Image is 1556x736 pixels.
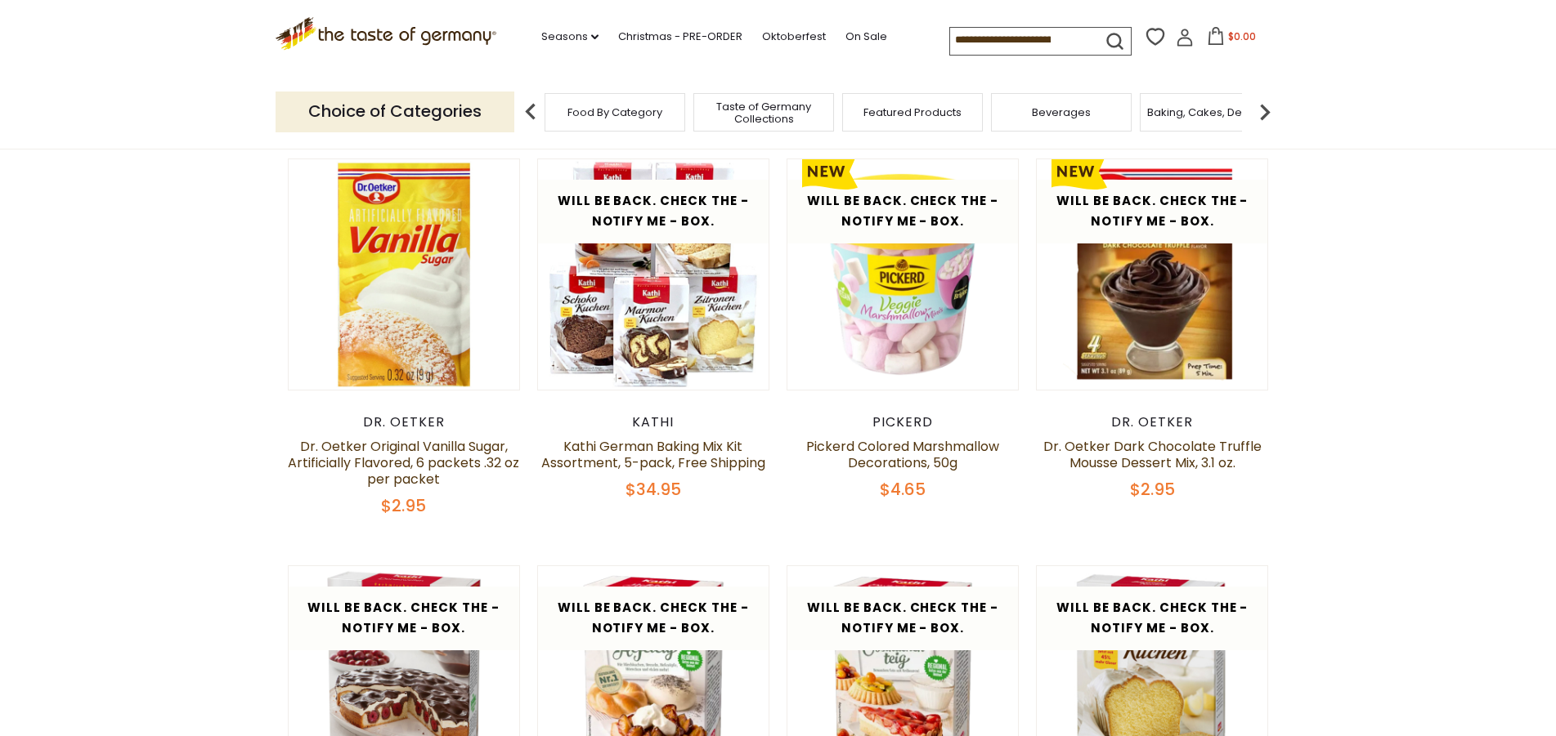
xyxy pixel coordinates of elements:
span: $0.00 [1228,29,1256,43]
span: $34.95 [626,478,681,501]
a: Christmas - PRE-ORDER [618,28,742,46]
a: Kathi German Baking Mix Kit Assortment, 5-pack, Free Shipping [541,437,765,472]
div: Kathi [537,414,770,430]
img: Dr. Oetker Dark Chocolate Truffle Mousse Dessert Mix, 3.1 oz. [1037,159,1268,390]
a: Beverages [1032,106,1091,118]
img: Dr. Oetker Original Vanilla Sugar, Artificially Flavored, 6 packets .32 oz per packet [289,159,520,390]
img: previous arrow [514,96,547,128]
div: Dr. Oetker [1036,414,1269,430]
div: Pickerd [787,414,1020,430]
button: $0.00 [1197,27,1267,51]
a: Food By Category [567,106,662,118]
a: Featured Products [863,106,962,118]
a: Baking, Cakes, Desserts [1147,106,1274,118]
img: Kathi German Baking Mix Kit Assortment, 5-pack, Free Shipping [538,159,769,390]
span: $2.95 [1130,478,1175,501]
img: next arrow [1249,96,1281,128]
a: Taste of Germany Collections [698,100,829,125]
div: Dr. Oetker [288,414,521,430]
a: Seasons [541,28,599,46]
a: Dr. Oetker Original Vanilla Sugar, Artificially Flavored, 6 packets .32 oz per packet [288,437,519,488]
a: Pickerd Colored Marshmallow Decorations, 50g [806,437,999,472]
a: Dr. Oetker Dark Chocolate Truffle Mousse Dessert Mix, 3.1 oz. [1043,437,1262,472]
span: $2.95 [381,494,426,517]
p: Choice of Categories [276,91,514,132]
span: $4.65 [880,478,926,501]
a: On Sale [845,28,887,46]
a: Oktoberfest [762,28,826,46]
img: Pickerd Colored Marshmallow Decorations, 50g [787,159,1019,390]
